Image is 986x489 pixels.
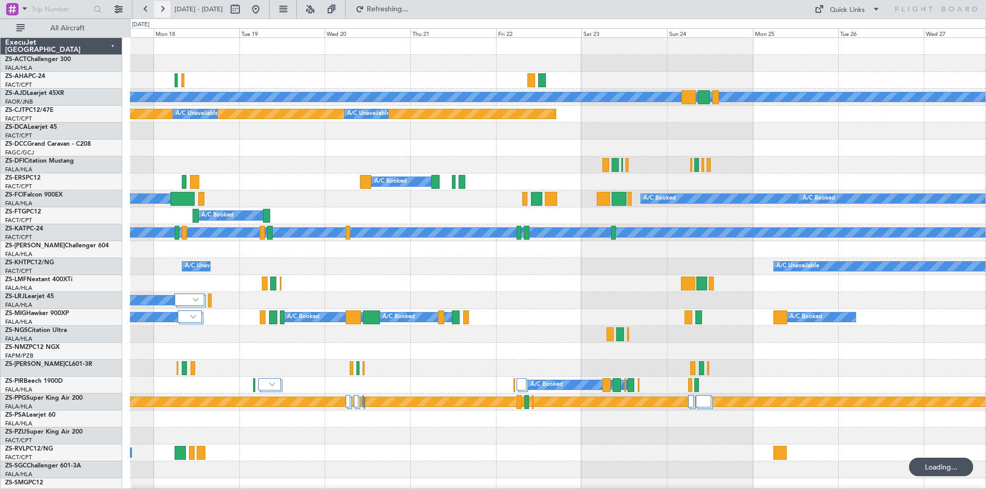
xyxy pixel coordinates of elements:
[5,294,54,300] a: ZS-LRJLearjet 45
[347,106,390,122] div: A/C Unavailable
[287,309,319,325] div: A/C Booked
[5,90,64,96] a: ZS-AJDLearjet 45XR
[5,446,26,452] span: ZS-RVL
[5,141,91,147] a: ZS-DCCGrand Caravan - C208
[366,6,409,13] span: Refreshing...
[5,310,26,317] span: ZS-MIG
[5,200,32,207] a: FALA/HLA
[132,21,149,29] div: [DATE]
[5,403,32,410] a: FALA/HLA
[530,377,563,393] div: A/C Booked
[5,243,65,249] span: ZS-[PERSON_NAME]
[830,5,865,15] div: Quick Links
[5,90,27,96] span: ZS-AJD
[753,28,839,37] div: Mon 25
[5,480,28,486] span: ZS-SMG
[5,115,32,123] a: FACT/CPT
[5,471,32,478] a: FALA/HLA
[5,378,24,384] span: ZS-PIR
[239,28,325,37] div: Tue 19
[185,259,227,274] div: A/C Unavailable
[383,309,415,325] div: A/C Booked
[5,361,92,367] a: ZS-[PERSON_NAME]CL601-3R
[5,301,32,309] a: FALA/HLA
[5,480,43,486] a: ZS-SMGPC12
[5,277,27,283] span: ZS-LMF
[5,352,33,360] a: FAPM/PZB
[5,412,26,418] span: ZS-PSA
[5,209,41,215] a: ZS-FTGPC12
[5,56,71,63] a: ZS-ACTChallenger 300
[5,209,26,215] span: ZS-FTG
[5,267,32,275] a: FACT/CPT
[5,260,27,266] span: ZS-KHT
[5,124,28,130] span: ZS-DCA
[5,175,41,181] a: ZS-ERSPC12
[5,107,25,113] span: ZS-CJT
[190,315,196,319] img: arrow-gray.svg
[909,458,973,476] div: Loading...
[5,344,29,350] span: ZS-NMZ
[5,277,72,283] a: ZS-LMFNextant 400XTi
[410,28,496,37] div: Thu 21
[5,463,81,469] a: ZS-SGCChallenger 601-3A
[5,335,32,343] a: FALA/HLA
[5,132,32,140] a: FACT/CPT
[5,378,63,384] a: ZS-PIRBeech 1900D
[5,141,27,147] span: ZS-DCC
[5,463,27,469] span: ZS-SGC
[5,420,32,427] a: FALA/HLA
[269,382,275,386] img: arrow-gray.svg
[5,395,83,401] a: ZS-PPGSuper King Air 200
[5,226,26,232] span: ZS-KAT
[325,28,410,37] div: Wed 20
[803,191,835,206] div: A/C Booked
[5,310,69,317] a: ZS-MIGHawker 900XP
[5,284,32,292] a: FALA/HLA
[5,437,32,444] a: FACT/CPT
[5,344,60,350] a: ZS-NMZPC12 NGX
[838,28,924,37] div: Tue 26
[154,28,239,37] div: Mon 18
[11,20,111,36] button: All Aircraft
[5,318,32,326] a: FALA/HLA
[5,454,32,461] a: FACT/CPT
[5,166,32,173] a: FALA/HLA
[5,217,32,224] a: FACT/CPT
[193,298,199,302] img: arrow-gray.svg
[790,309,822,325] div: A/C Booked
[5,395,26,401] span: ZS-PPG
[175,5,223,14] span: [DATE] - [DATE]
[667,28,753,37] div: Sun 24
[809,1,885,17] button: Quick Links
[5,233,32,241] a: FACT/CPT
[5,56,27,63] span: ZS-ACT
[5,192,63,198] a: ZS-FCIFalcon 900EX
[5,81,32,89] a: FACT/CPT
[496,28,582,37] div: Fri 22
[5,73,45,80] a: ZS-AHAPC-24
[5,158,24,164] span: ZS-DFI
[5,243,109,249] a: ZS-[PERSON_NAME]Challenger 604
[5,149,34,157] a: FAGC/GCJ
[643,191,676,206] div: A/C Booked
[5,327,28,334] span: ZS-NGS
[5,175,26,181] span: ZS-ERS
[5,98,33,106] a: FAOR/JNB
[5,361,65,367] span: ZS-[PERSON_NAME]
[5,429,83,435] a: ZS-PZUSuper King Air 200
[5,260,54,266] a: ZS-KHTPC12/NG
[5,429,26,435] span: ZS-PZU
[176,106,218,122] div: A/C Unavailable
[351,1,412,17] button: Refreshing...
[201,208,234,223] div: A/C Booked
[5,183,32,190] a: FACT/CPT
[5,446,53,452] a: ZS-RVLPC12/NG
[5,124,57,130] a: ZS-DCALearjet 45
[5,250,32,258] a: FALA/HLA
[5,294,25,300] span: ZS-LRJ
[5,327,67,334] a: ZS-NGSCitation Ultra
[776,259,819,274] div: A/C Unavailable
[27,25,108,32] span: All Aircraft
[5,386,32,394] a: FALA/HLA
